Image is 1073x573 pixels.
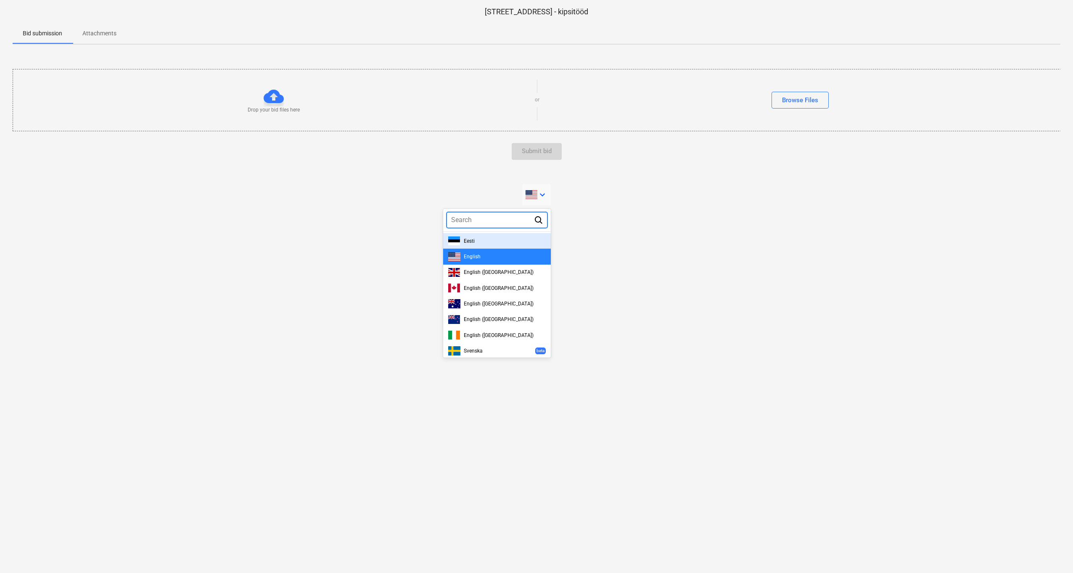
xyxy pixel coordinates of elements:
span: Svenska [464,348,483,354]
span: English ([GEOGRAPHIC_DATA]) [464,316,534,322]
p: beta [536,348,544,353]
span: English ([GEOGRAPHIC_DATA]) [464,301,534,307]
span: English ([GEOGRAPHIC_DATA]) [464,285,534,291]
span: English ([GEOGRAPHIC_DATA]) [464,332,534,338]
span: Eesti [464,238,475,244]
span: English [464,254,481,260]
span: English ([GEOGRAPHIC_DATA]) [464,269,534,275]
